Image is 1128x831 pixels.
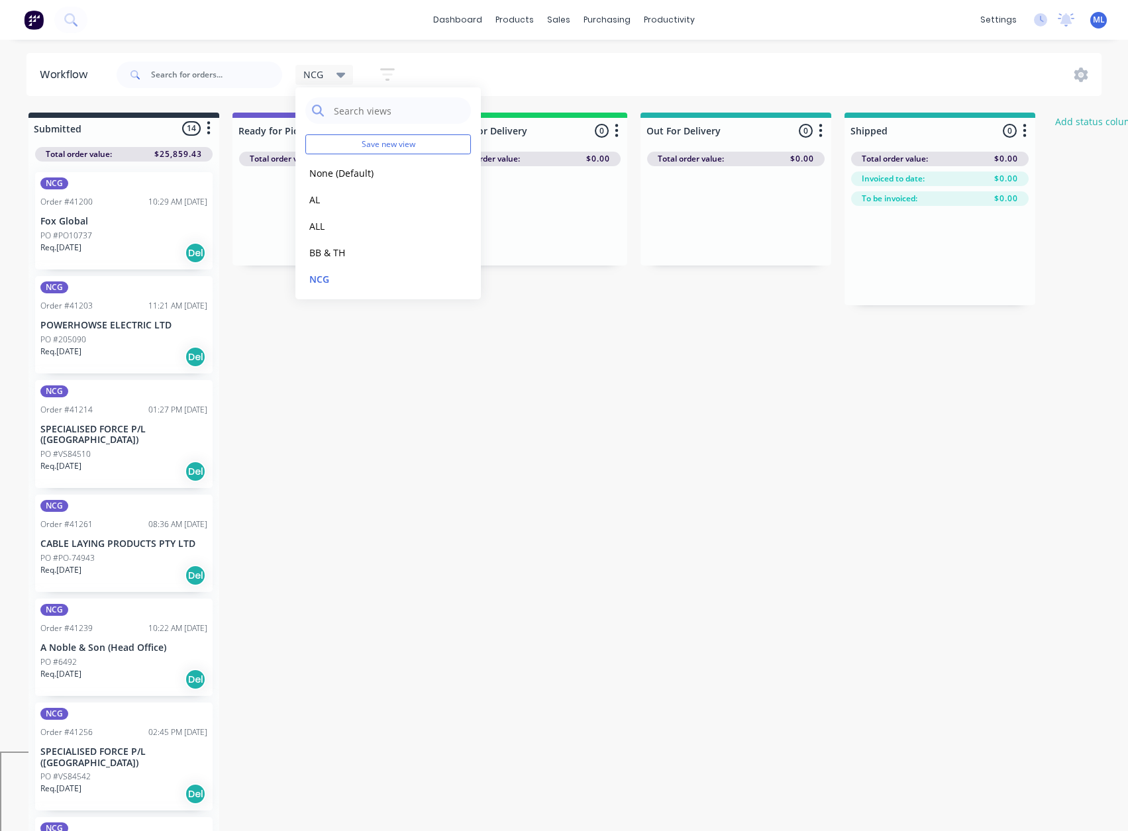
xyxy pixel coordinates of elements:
div: products [489,10,540,30]
div: Del [185,346,206,367]
span: ML [1093,14,1105,26]
div: 02:45 PM [DATE] [148,726,207,738]
span: Total order value: [46,148,112,160]
p: CABLE LAYING PRODUCTS PTY LTD [40,538,207,550]
span: Total order value: [658,153,724,165]
p: Req. [DATE] [40,783,81,795]
span: $0.00 [994,173,1018,185]
div: Order #41214 [40,404,93,416]
div: NCGOrder #4126108:36 AM [DATE]CABLE LAYING PRODUCTS PTY LTDPO #PO-74943Req.[DATE]Del [35,495,213,592]
div: Order #41203 [40,300,93,312]
span: Invoiced to date: [862,173,925,185]
div: 10:22 AM [DATE] [148,622,207,634]
div: Del [185,565,206,586]
div: NCG [40,708,68,720]
p: PO #205090 [40,334,86,346]
button: BB & TH [305,245,446,260]
div: NCGOrder #4123910:22 AM [DATE]A Noble & Son (Head Office)PO #6492Req.[DATE]Del [35,599,213,696]
div: productivity [637,10,701,30]
div: 10:29 AM [DATE] [148,196,207,208]
div: NCGOrder #4125602:45 PM [DATE]SPECIALISED FORCE P/L ([GEOGRAPHIC_DATA])PO #VS84542Req.[DATE]Del [35,703,213,811]
p: A Noble & Son (Head Office) [40,642,207,654]
div: NCGOrder #4121401:27 PM [DATE]SPECIALISED FORCE P/L ([GEOGRAPHIC_DATA])PO #VS84510Req.[DATE]Del [35,380,213,489]
span: $0.00 [586,153,610,165]
p: Req. [DATE] [40,564,81,576]
p: Req. [DATE] [40,242,81,254]
div: Del [185,461,206,482]
p: Req. [DATE] [40,346,81,358]
img: Factory [24,10,44,30]
p: PO #VS84510 [40,448,91,460]
button: Save new view [305,134,471,154]
span: Total order value: [862,153,928,165]
div: Del [185,669,206,690]
div: Order #41261 [40,518,93,530]
a: dashboard [427,10,489,30]
p: PO #VS84542 [40,771,91,783]
div: Order #41200 [40,196,93,208]
span: $0.00 [994,153,1018,165]
p: PO #6492 [40,656,77,668]
div: NCG [40,281,68,293]
div: NCGOrder #4120311:21 AM [DATE]POWERHOWSE ELECTRIC LTDPO #205090Req.[DATE]Del [35,276,213,373]
p: SPECIALISED FORCE P/L ([GEOGRAPHIC_DATA]) [40,424,207,446]
span: $0.00 [790,153,814,165]
button: RA [305,298,446,313]
p: Req. [DATE] [40,668,81,680]
span: Total order value: [454,153,520,165]
p: PO #PO10737 [40,230,92,242]
span: To be invoiced: [862,193,917,205]
div: NCG [40,500,68,512]
div: 08:36 AM [DATE] [148,518,207,530]
div: Order #41256 [40,726,93,738]
div: Workflow [40,67,94,83]
div: settings [974,10,1023,30]
span: $25,859.43 [154,148,202,160]
span: $0.00 [994,193,1018,205]
div: purchasing [577,10,637,30]
button: None (Default) [305,166,446,181]
input: Search for orders... [151,62,282,88]
input: Search views [333,97,464,124]
button: AL [305,192,446,207]
button: NCG [305,271,446,287]
p: PO #PO-74943 [40,552,95,564]
p: Fox Global [40,216,207,227]
p: Req. [DATE] [40,460,81,472]
div: NCGOrder #4120010:29 AM [DATE]Fox GlobalPO #PO10737Req.[DATE]Del [35,172,213,269]
span: Total order value: [250,153,316,165]
p: POWERHOWSE ELECTRIC LTD [40,320,207,331]
div: NCG [40,604,68,616]
div: sales [540,10,577,30]
div: NCG [40,385,68,397]
div: Del [185,242,206,264]
button: ALL [305,219,446,234]
div: 11:21 AM [DATE] [148,300,207,312]
p: SPECIALISED FORCE P/L ([GEOGRAPHIC_DATA]) [40,746,207,769]
div: NCG [40,177,68,189]
div: Del [185,783,206,805]
div: 01:27 PM [DATE] [148,404,207,416]
span: NCG [303,68,323,81]
div: Order #41239 [40,622,93,634]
